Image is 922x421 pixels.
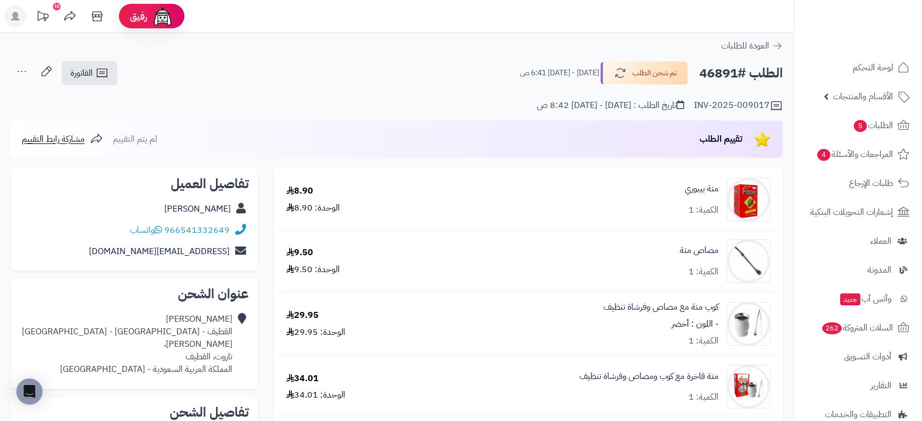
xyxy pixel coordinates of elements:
[801,257,915,283] a: المدونة
[801,170,915,196] a: طلبات الإرجاع
[130,10,147,23] span: رفيق
[286,246,313,259] div: 9.50
[853,60,893,75] span: لوحة التحكم
[20,177,249,190] h2: تفاصيل العميل
[844,349,891,364] span: أدوات التسويق
[840,293,860,305] span: جديد
[821,320,893,335] span: السلات المتروكة
[688,391,719,404] div: الكمية: 1
[801,55,915,81] a: لوحة التحكم
[699,133,743,146] span: تقييم الطلب
[801,344,915,370] a: أدوات التسويق
[62,61,117,85] a: الفاتورة
[16,378,43,405] div: Open Intercom Messenger
[801,372,915,399] a: التقارير
[601,62,688,85] button: تم شحن الطلب
[152,5,173,27] img: ai-face.png
[801,199,915,225] a: إشعارات التحويلات البنكية
[839,291,891,306] span: وآتس آب
[603,301,719,314] a: كوب متة مع مصاص وفرشاة تنظيف
[801,286,915,312] a: وآتس آبجديد
[164,202,231,215] a: [PERSON_NAME]
[53,3,61,10] div: 10
[853,118,893,133] span: الطلبات
[680,244,719,257] a: مصاص متة
[867,262,891,278] span: المدونة
[20,287,249,300] h2: عنوان الشحن
[89,245,230,258] a: [EMAIL_ADDRESS][DOMAIN_NAME]
[849,176,893,191] span: طلبات الإرجاع
[130,224,162,237] a: واتساب
[579,370,719,383] a: متة فاخرة مع كوب ومصاص وفرشاة تنظيف
[854,120,867,132] span: 5
[20,313,232,375] div: [PERSON_NAME] القطيف - [GEOGRAPHIC_DATA] - [GEOGRAPHIC_DATA][PERSON_NAME]، تاروت، القطيف المملكة ...
[817,149,830,161] span: 4
[286,389,345,401] div: الوحدة: 34.01
[688,266,719,278] div: الكمية: 1
[848,29,912,52] img: logo-2.png
[22,133,103,146] a: مشاركة رابط التقييم
[727,239,770,283] img: 1704691237-Yerba%20Mate%20Bombilla%20Green-90x90.jpg
[822,322,842,334] span: 262
[672,317,719,330] small: - اللون : أخضر
[688,335,719,347] div: الكمية: 1
[801,112,915,139] a: الطلبات5
[286,185,313,197] div: 8.90
[801,315,915,341] a: السلات المتروكة262
[29,5,56,30] a: تحديثات المنصة
[694,99,783,112] div: INV-2025-009017
[699,62,783,85] h2: الطلب #46891
[801,141,915,167] a: المراجعات والأسئلة4
[286,263,340,276] div: الوحدة: 9.50
[871,378,891,393] span: التقارير
[286,372,319,385] div: 34.01
[70,67,93,80] span: الفاتورة
[810,205,893,220] span: إشعارات التحويلات البنكية
[286,309,319,322] div: 29.95
[833,89,893,104] span: الأقسام والمنتجات
[688,204,719,216] div: الكمية: 1
[870,233,891,249] span: العملاء
[721,39,769,52] span: العودة للطلبات
[721,39,783,52] a: العودة للطلبات
[22,133,85,146] span: مشاركة رابط التقييم
[727,178,770,221] img: 1691430292-Pipore%20Mate-90x90.jpg
[164,224,230,237] a: 966541332649
[286,202,340,214] div: الوحدة: 8.90
[816,147,893,162] span: المراجعات والأسئلة
[113,133,157,146] span: لم يتم التقييم
[685,183,719,195] a: متة بيبوري
[727,365,770,408] img: 1742739165-Mate%20Don%20Omar%20Bundle-90x90.jpg
[537,99,684,112] div: تاريخ الطلب : [DATE] - [DATE] 8:42 ص
[801,228,915,254] a: العملاء
[20,406,249,419] h2: تفاصيل الشحن
[520,68,599,79] small: [DATE] - [DATE] 6:41 ص
[727,302,770,346] img: 1718253383-Yerba%20Mate%20Cup%20and%20Bombilla%20Set,%20White-90x90.jpg
[286,326,345,339] div: الوحدة: 29.95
